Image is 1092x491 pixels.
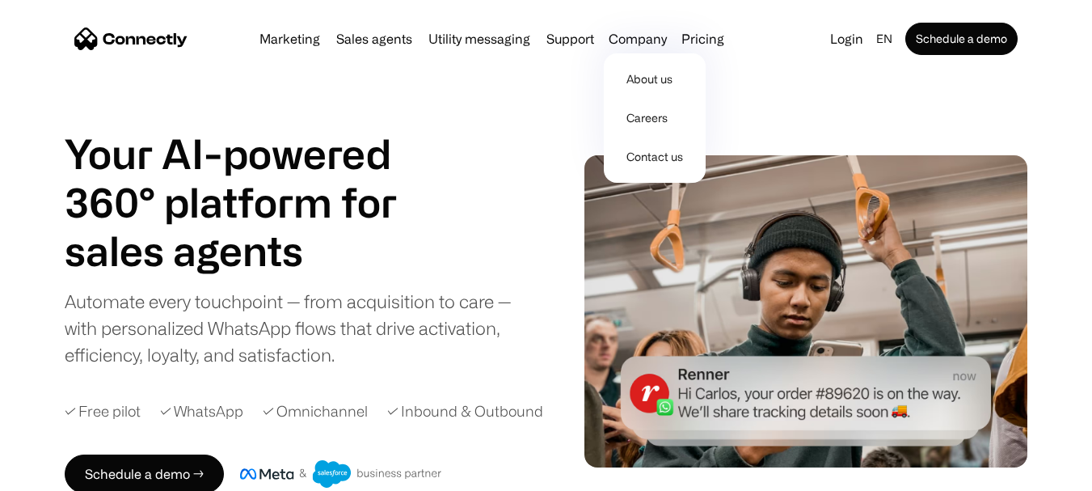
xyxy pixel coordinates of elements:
a: Careers [610,99,699,138]
a: About us [610,60,699,99]
div: ✓ Omnichannel [263,400,368,422]
div: en [870,28,902,50]
div: Automate every touchpoint — from acquisition to care — with personalized WhatsApp flows that driv... [65,288,540,368]
a: home [74,27,188,51]
div: Company [604,28,672,50]
aside: Language selected: English [16,461,97,485]
a: Schedule a demo [905,23,1018,55]
div: ✓ WhatsApp [160,400,243,422]
a: Support [540,32,601,45]
a: Login [824,28,870,50]
h1: sales agents [65,226,436,275]
ul: Language list [32,463,97,485]
a: Marketing [253,32,327,45]
a: Pricing [675,32,731,45]
div: Company [609,28,667,50]
a: Sales agents [330,32,419,45]
div: ✓ Free pilot [65,400,141,422]
nav: Company [604,50,706,183]
div: carousel [65,226,436,275]
img: Meta and Salesforce business partner badge. [240,460,442,488]
div: 1 of 4 [65,226,436,275]
h1: Your AI-powered 360° platform for [65,129,436,226]
a: Contact us [610,138,699,176]
a: Utility messaging [422,32,537,45]
div: ✓ Inbound & Outbound [387,400,543,422]
div: en [876,28,892,50]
